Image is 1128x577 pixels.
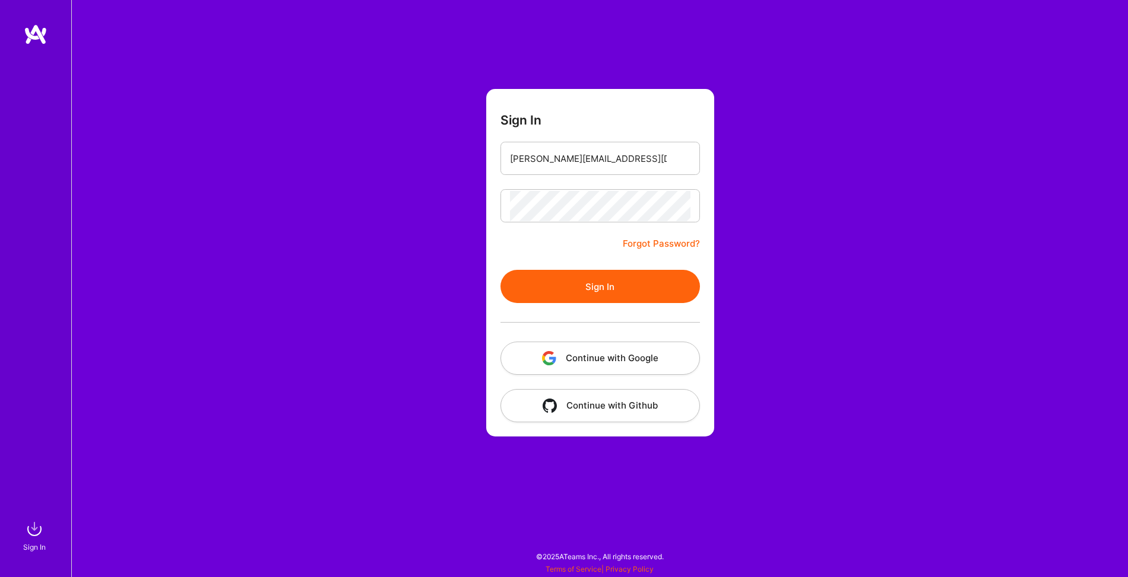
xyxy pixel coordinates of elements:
[623,237,700,251] a: Forgot Password?
[543,399,557,413] img: icon
[24,24,47,45] img: logo
[23,541,46,553] div: Sign In
[500,270,700,303] button: Sign In
[23,517,46,541] img: sign in
[546,565,654,573] span: |
[500,113,541,127] h3: Sign In
[500,389,700,422] button: Continue with Github
[71,541,1128,571] div: © 2025 ATeams Inc., All rights reserved.
[542,351,556,365] img: icon
[25,517,46,553] a: sign inSign In
[500,342,700,375] button: Continue with Google
[546,565,601,573] a: Terms of Service
[510,144,690,174] input: Email...
[606,565,654,573] a: Privacy Policy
